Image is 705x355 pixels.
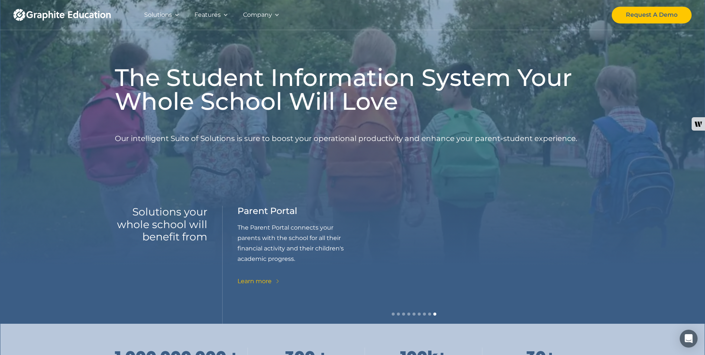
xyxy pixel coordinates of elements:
[418,313,421,316] div: Show slide 6 of 9
[402,313,405,316] div: Show slide 3 of 9
[237,223,355,264] p: The Parent Portal connects your parents with the school for all their financial activity and thei...
[144,10,172,20] div: Solutions
[407,313,410,316] div: Show slide 4 of 9
[194,10,221,20] div: Features
[612,7,692,23] a: Request A Demo
[237,276,281,287] a: Learn more
[428,313,431,316] div: Show slide 8 of 9
[115,206,207,243] h2: Solutions your whole school will benefit from
[397,313,400,316] div: Show slide 2 of 9
[433,313,436,316] div: Show slide 9 of 9
[237,276,272,287] div: Learn more
[680,330,698,348] div: Open Intercom Messenger
[237,206,355,297] div: 9 of 9
[423,313,426,316] div: Show slide 7 of 9
[626,10,677,20] div: Request A Demo
[115,119,577,158] p: Our intelligent Suite of Solutions is sure to boost your operational productivity and enhance you...
[243,10,272,20] div: Company
[237,206,591,324] div: carousel
[115,65,591,113] h1: The Student Information System Your Whole School Will Love
[237,206,297,217] h3: Parent Portal
[413,313,415,316] div: Show slide 5 of 9
[392,313,395,316] div: Show slide 1 of 9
